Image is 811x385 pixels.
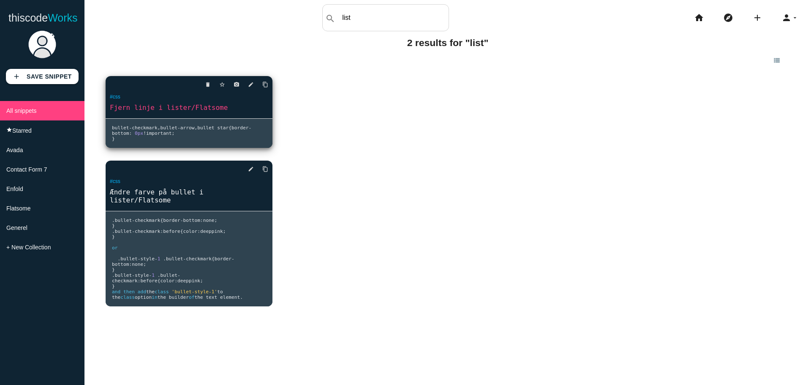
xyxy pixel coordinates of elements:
span: : [129,131,132,136]
span: Enfold [6,186,23,192]
span: ! [143,131,146,136]
span: . [158,273,161,278]
span: bottom [183,218,200,223]
span: - [231,256,234,262]
i: delete [205,77,211,92]
span: arrow [180,125,195,131]
span: - [177,125,180,131]
span: to the [112,289,226,300]
span: - [177,273,180,278]
span: { [212,256,215,262]
span: : [161,229,163,234]
i: home [694,4,704,31]
span: bullet [161,125,177,131]
span: bullet [115,229,132,234]
span: Generel [6,224,27,231]
span: the [146,289,155,295]
span: 'bullet-style-1' [172,289,218,295]
i: photo_camera [234,77,239,92]
a: Star snippet [212,77,225,92]
span: : [138,278,141,284]
i: arrow_drop_down [792,4,798,31]
span: class [155,289,169,295]
a: Ændre farve på bullet i lister/Flatsome [106,187,272,205]
span: Contact Form 7 [6,166,47,173]
span: bullet [161,273,177,278]
span: - [180,218,183,223]
span: 1 [152,273,155,278]
img: user.png [27,30,57,59]
span: - [129,125,132,131]
span: + New Collection [6,244,51,251]
span: color [183,229,197,234]
button: search [323,5,338,31]
a: Copy to Clipboard [256,161,268,177]
span: add [138,289,146,295]
span: , [194,125,197,131]
span: ; [172,131,175,136]
span: . [240,295,243,300]
span: . [117,256,120,262]
span: { [180,229,183,234]
i: star_border [219,77,225,92]
span: bullet [166,256,183,262]
span: 0px [135,131,143,136]
span: and [112,289,120,295]
span: the text element [194,295,240,300]
input: Search my snippets [338,9,449,27]
span: { [158,278,161,284]
span: bullet [120,256,137,262]
span: - [149,273,152,278]
i: star [6,127,12,133]
span: none [132,262,143,267]
span: border [163,218,180,223]
a: delete [198,77,211,92]
span: before [163,229,180,234]
span: - [132,273,135,278]
a: #css [110,178,120,184]
i: search [325,5,335,32]
a: Copy to Clipboard [256,77,268,92]
b: 2 results for "list" [407,37,489,48]
a: edit [241,161,254,177]
span: bullet [115,218,132,223]
i: add [13,69,20,84]
span: checkmark [132,125,158,131]
span: - [138,256,141,262]
span: border [215,256,231,262]
i: content_copy [262,161,268,177]
span: checkmark [112,278,138,284]
span: important [146,131,172,136]
span: none [203,218,215,223]
span: . [163,256,166,262]
span: Works [48,12,77,24]
span: - [155,256,158,262]
span: bullet [112,125,129,131]
a: thiscodeWorks [8,4,78,31]
span: ; [143,262,146,267]
i: edit [248,161,254,177]
span: before [140,278,157,284]
span: checkmark [186,256,212,262]
span: : [200,218,203,223]
span: . [112,218,115,223]
span: style [135,273,149,278]
span: bullet star [197,125,229,131]
span: bottom [112,131,129,136]
i: explore [723,4,733,31]
span: deeppink [177,278,200,284]
span: - [132,218,135,223]
a: #css [110,94,120,100]
span: Avada [6,147,23,153]
span: , [158,125,161,131]
span: color [161,278,175,284]
span: ; [200,278,203,284]
span: } [112,267,115,273]
span: { [229,125,231,131]
span: style [140,256,155,262]
span: 1 [158,256,161,262]
a: view_list [766,52,790,68]
i: add [752,4,762,31]
span: } [112,223,115,229]
i: view_list [773,53,781,67]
